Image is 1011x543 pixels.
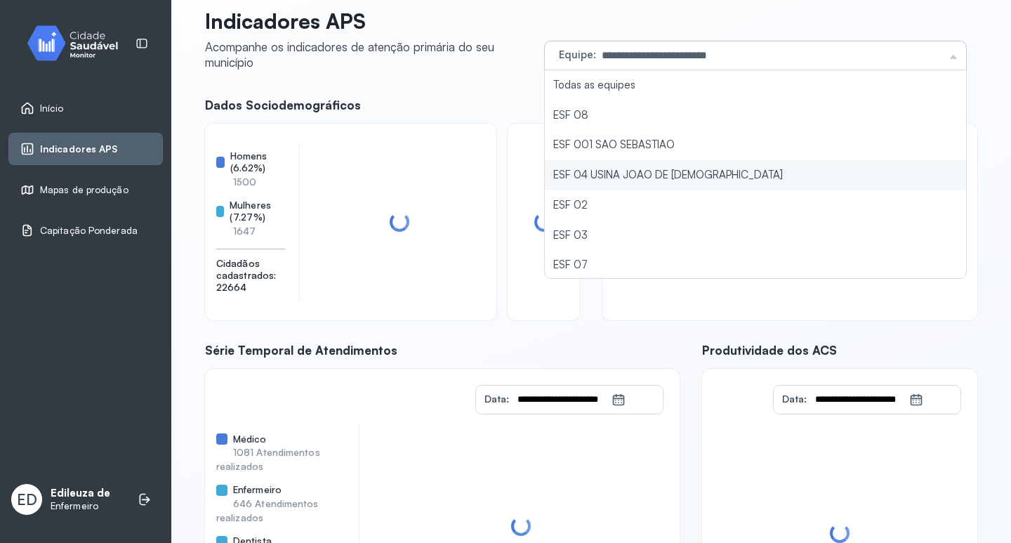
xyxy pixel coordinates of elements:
[545,250,966,280] li: ESF 07
[782,393,807,405] span: Data:
[545,70,966,100] li: Todas as equipes
[20,183,151,197] a: Mapas de produção
[702,343,977,358] span: Produtividade dos ACS
[230,150,285,174] span: Homens (6.62%)
[205,343,680,358] span: Série Temporal de Atendimentos
[216,497,319,523] span: 646 Atendimentos realizados
[216,446,320,472] span: 1081 Atendimentos realizados
[230,199,285,223] span: Mulheres (7.27%)
[545,190,966,221] li: ESF 02
[20,223,151,237] a: Capitação Ponderada
[20,101,151,115] a: Início
[15,22,141,64] img: monitor.svg
[51,487,110,500] p: Edileuza de
[545,160,966,190] li: ESF 04 USINA JOAO DE [DEMOGRAPHIC_DATA]
[545,221,966,251] li: ESF 03
[205,8,534,34] p: Indicadores APS
[484,393,509,405] span: Data:
[233,433,267,445] span: Médico
[40,103,64,115] span: Início
[545,100,966,131] li: ESF 08
[17,490,37,509] span: ED
[40,225,138,237] span: Capitação Ponderada
[205,39,534,70] div: Acompanhe os indicadores de atenção primária do seu município
[233,225,256,237] span: 1647
[216,258,285,294] span: Cidadãos cadastrados: 22664
[20,142,151,156] a: Indicadores APS
[205,98,580,112] span: Dados Sociodemográficos
[233,484,282,496] span: Enfermeiro
[545,130,966,160] li: ESF 001 SAO SEBASTIAO
[233,176,256,188] span: 1500
[40,184,128,196] span: Mapas de produção
[40,143,118,155] span: Indicadores APS
[51,500,110,512] p: Enfermeiro
[559,48,593,61] span: Equipe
